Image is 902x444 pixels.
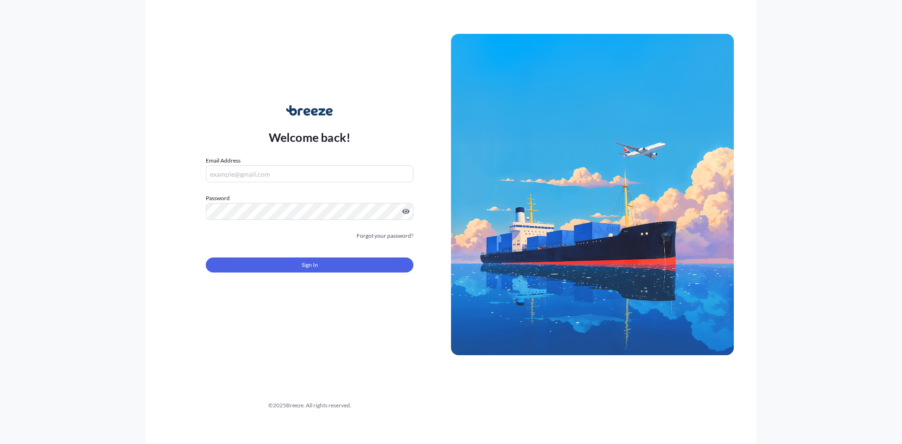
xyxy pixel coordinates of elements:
[206,165,413,182] input: example@gmail.com
[302,260,318,270] span: Sign In
[206,257,413,273] button: Sign In
[168,401,451,410] div: © 2025 Breeze. All rights reserved.
[451,34,734,355] img: Ship illustration
[206,194,413,203] label: Password
[357,231,413,241] a: Forgot your password?
[269,130,351,145] p: Welcome back!
[206,156,241,165] label: Email Address
[402,208,410,215] button: Show password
